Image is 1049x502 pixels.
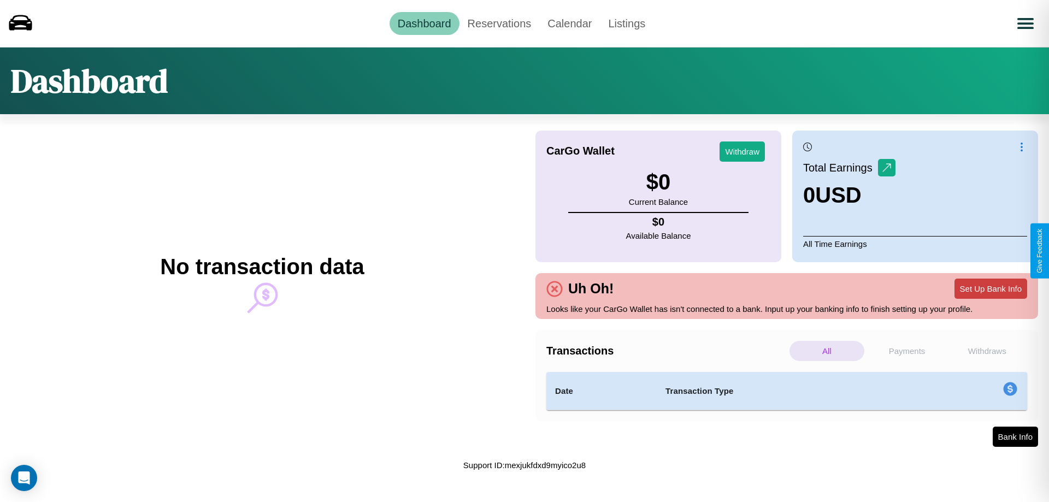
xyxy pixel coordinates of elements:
[1010,8,1041,39] button: Open menu
[11,58,168,103] h1: Dashboard
[629,194,688,209] p: Current Balance
[390,12,459,35] a: Dashboard
[626,216,691,228] h4: $ 0
[803,158,878,178] p: Total Earnings
[803,183,895,208] h3: 0 USD
[11,465,37,491] div: Open Intercom Messenger
[950,341,1024,361] p: Withdraws
[600,12,653,35] a: Listings
[555,385,648,398] h4: Date
[539,12,600,35] a: Calendar
[720,141,765,162] button: Withdraw
[789,341,864,361] p: All
[546,145,615,157] h4: CarGo Wallet
[160,255,364,279] h2: No transaction data
[459,12,540,35] a: Reservations
[626,228,691,243] p: Available Balance
[546,302,1027,316] p: Looks like your CarGo Wallet has isn't connected to a bank. Input up your banking info to finish ...
[665,385,914,398] h4: Transaction Type
[629,170,688,194] h3: $ 0
[954,279,1027,299] button: Set Up Bank Info
[463,458,586,473] p: Support ID: mexjukfdxd9myico2u8
[546,372,1027,410] table: simple table
[1036,229,1044,273] div: Give Feedback
[803,236,1027,251] p: All Time Earnings
[563,281,619,297] h4: Uh Oh!
[546,345,787,357] h4: Transactions
[870,341,945,361] p: Payments
[993,427,1038,447] button: Bank Info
